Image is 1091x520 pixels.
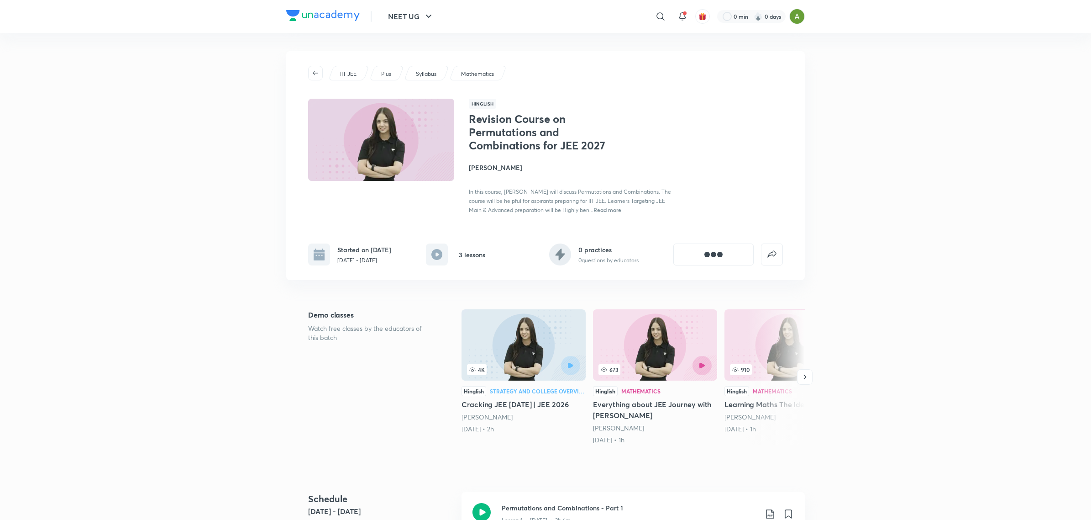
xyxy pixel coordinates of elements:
a: 910HinglishMathematicsLearning Maths The Ideal Way[PERSON_NAME][DATE] • 1h [724,309,849,434]
a: 4KHinglishStrategy and College OverviewCracking JEE [DATE] | JEE 2026[PERSON_NAME][DATE] • 2h [462,309,586,434]
div: Mathematics [621,388,661,394]
p: [DATE] - [DATE] [337,256,391,265]
span: Hinglish [469,99,496,109]
a: [PERSON_NAME] [593,424,644,432]
button: avatar [695,9,710,24]
h6: 0 practices [578,245,639,255]
a: 673HinglishMathematicsEverything about JEE Journey with [PERSON_NAME][PERSON_NAME][DATE] • 1h [593,309,717,445]
h3: Permutations and Combinations - Part 1 [502,503,757,513]
h5: Everything about JEE Journey with [PERSON_NAME] [593,399,717,421]
img: avatar [698,12,707,21]
p: 0 questions by educators [578,256,639,265]
a: [PERSON_NAME] [462,413,513,421]
a: [PERSON_NAME] [724,413,776,421]
button: false [761,244,783,265]
p: Syllabus [416,70,436,78]
span: Read more [593,206,621,213]
span: 673 [598,364,620,375]
h4: Schedule [308,492,454,506]
a: Everything about JEE Journey with Dhairya Sandhyana [593,309,717,445]
a: Cracking JEE in 1 year | JEE 2026 [462,309,586,434]
div: Strategy and College Overview [490,388,586,394]
h6: Started on [DATE] [337,245,391,255]
div: Hinglish [593,386,618,396]
span: 4K [467,364,487,375]
img: streak [754,12,763,21]
span: In this course, [PERSON_NAME] will discuss Permutations and Combinations. The course will be help... [469,188,671,213]
a: Syllabus [414,70,438,78]
p: Mathematics [461,70,494,78]
a: Learning Maths The Ideal Way [724,309,849,434]
p: Watch free classes by the educators of this batch [308,324,432,342]
h5: Demo classes [308,309,432,320]
div: Hinglish [724,386,749,396]
h5: Learning Maths The Ideal Way [724,399,849,410]
img: Company Logo [286,10,360,21]
h6: 3 lessons [459,250,485,260]
button: NEET UG [383,7,440,26]
a: IIT JEE [339,70,358,78]
h5: Cracking JEE [DATE] | JEE 2026 [462,399,586,410]
div: 27th Apr • 2h [462,424,586,434]
h1: Revision Course on Permutations and Combinations for JEE 2027 [469,112,618,152]
div: Hinglish [462,386,486,396]
a: Mathematics [460,70,496,78]
div: Dhairya Sandhyana [462,413,586,422]
div: 13th Jun • 1h [724,424,849,434]
button: [object Object] [673,244,754,265]
h5: [DATE] - [DATE] [308,506,454,517]
div: Dhairya Sandhyana [593,424,717,433]
div: 10th Jun • 1h [593,435,717,445]
img: Thumbnail [307,98,456,182]
a: Company Logo [286,10,360,23]
img: Ajay A [789,9,805,24]
a: Plus [380,70,393,78]
p: Plus [381,70,391,78]
span: 910 [730,364,752,375]
h4: [PERSON_NAME] [469,163,673,172]
p: IIT JEE [340,70,357,78]
div: Dhairya Sandhyana [724,413,849,422]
